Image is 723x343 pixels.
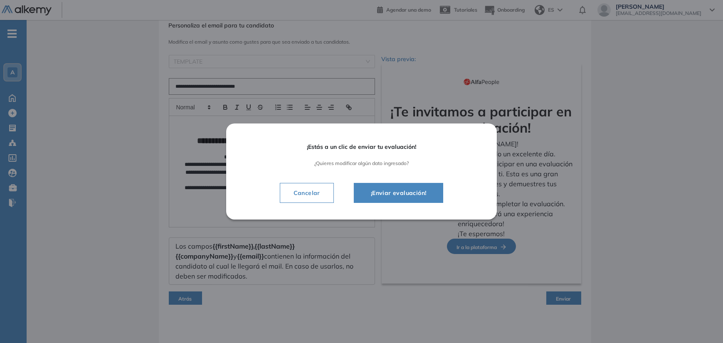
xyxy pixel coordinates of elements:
span: Cancelar [287,188,327,198]
button: ¡Enviar evaluación! [354,183,444,203]
span: ¿Quieres modificar algún dato ingresado? [249,160,474,166]
span: ¡Enviar evaluación! [364,188,433,198]
button: Cancelar [280,183,334,203]
span: ¡Estás a un clic de enviar tu evaluación! [249,143,474,151]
